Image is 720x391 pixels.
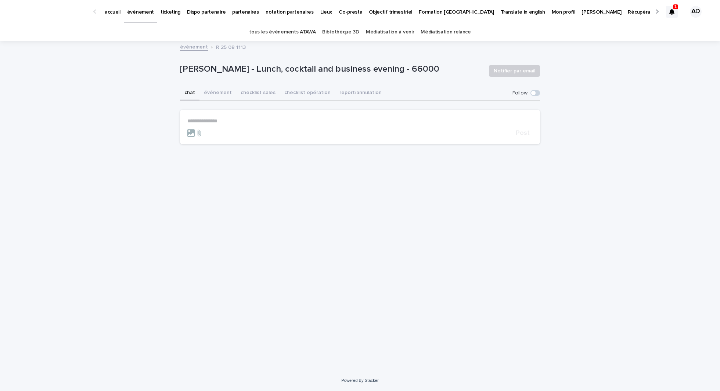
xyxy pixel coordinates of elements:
[15,4,86,19] img: Ls34BcGeRexTGTNfXpUC
[666,6,678,18] div: 1
[513,130,533,136] button: Post
[236,86,280,101] button: checklist sales
[366,24,414,41] a: Médiatisation à venir
[180,64,483,75] p: [PERSON_NAME] - Lunch, cocktail and business evening - 66000
[199,86,236,101] button: événement
[180,42,208,51] a: événement
[180,86,199,101] button: chat
[249,24,316,41] a: tous les événements ATAWA
[516,130,530,136] span: Post
[421,24,471,41] a: Médiatisation relance
[280,86,335,101] button: checklist opération
[341,378,378,383] a: Powered By Stacker
[512,90,528,96] p: Follow
[674,4,677,9] p: 1
[216,43,246,51] p: R 25 08 1113
[322,24,359,41] a: Bibliothèque 3D
[494,67,535,75] span: Notifier par email
[489,65,540,77] button: Notifier par email
[335,86,386,101] button: report/annulation
[690,6,702,18] div: AD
